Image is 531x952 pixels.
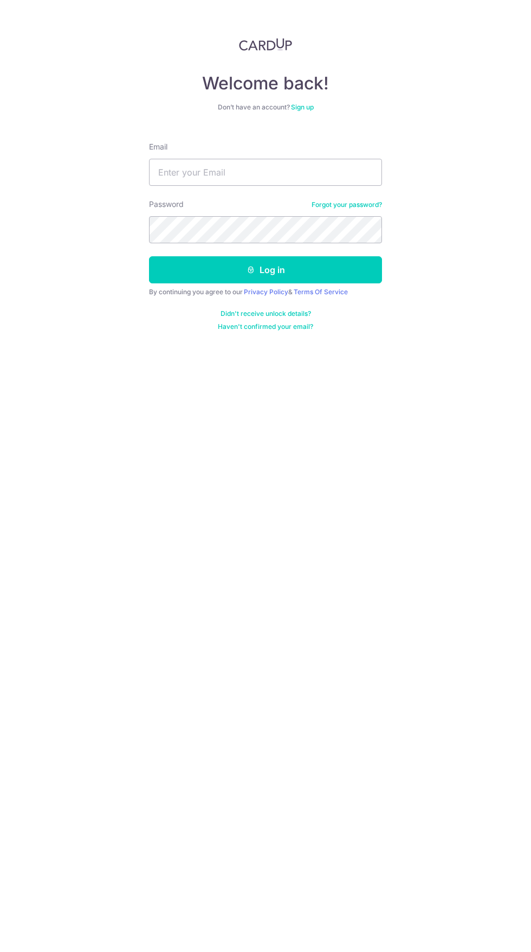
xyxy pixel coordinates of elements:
a: Haven't confirmed your email? [218,322,313,331]
label: Email [149,141,167,152]
a: Privacy Policy [244,288,288,296]
div: By continuing you agree to our & [149,288,382,296]
input: Enter your Email [149,159,382,186]
img: CardUp Logo [239,38,292,51]
a: Didn't receive unlock details? [221,309,311,318]
a: Forgot your password? [312,200,382,209]
a: Terms Of Service [294,288,348,296]
h4: Welcome back! [149,73,382,94]
button: Log in [149,256,382,283]
a: Sign up [291,103,314,111]
div: Don’t have an account? [149,103,382,112]
label: Password [149,199,184,210]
